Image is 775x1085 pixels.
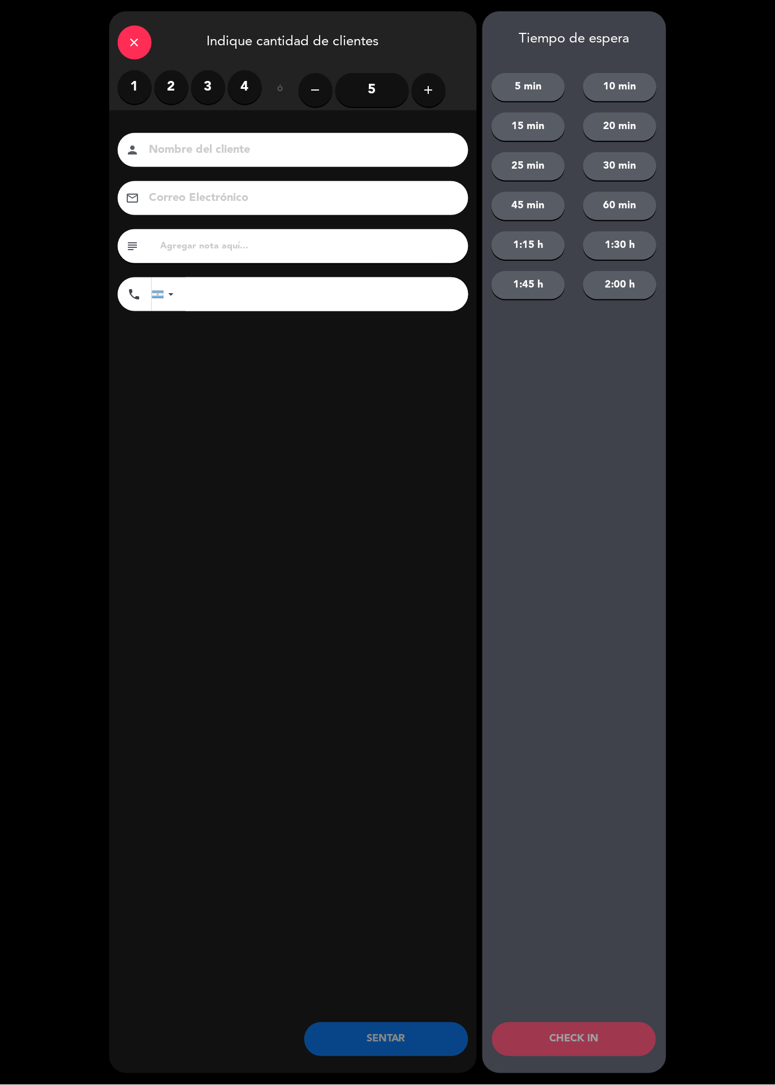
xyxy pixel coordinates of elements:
[492,113,565,141] button: 15 min
[191,70,225,104] label: 3
[228,70,262,104] label: 4
[152,278,178,311] div: Argentina: +54
[160,238,460,254] input: Agregar nota aquí...
[483,31,666,48] div: Tiempo de espera
[492,192,565,220] button: 45 min
[492,152,565,181] button: 25 min
[309,83,322,97] i: remove
[126,191,140,205] i: email
[412,73,446,107] button: add
[583,113,657,141] button: 20 min
[262,70,299,110] div: ó
[492,271,565,299] button: 1:45 h
[304,1023,468,1057] button: SENTAR
[299,73,333,107] button: remove
[492,231,565,260] button: 1:15 h
[583,192,657,220] button: 60 min
[128,288,141,301] i: phone
[583,73,657,101] button: 10 min
[126,143,140,157] i: person
[492,1023,656,1057] button: CHECK IN
[118,70,152,104] label: 1
[154,70,188,104] label: 2
[583,152,657,181] button: 30 min
[148,140,454,160] input: Nombre del cliente
[109,11,477,70] div: Indique cantidad de clientes
[148,188,454,208] input: Correo Electrónico
[128,36,141,49] i: close
[492,73,565,101] button: 5 min
[583,271,657,299] button: 2:00 h
[583,231,657,260] button: 1:30 h
[422,83,436,97] i: add
[126,239,140,253] i: subject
